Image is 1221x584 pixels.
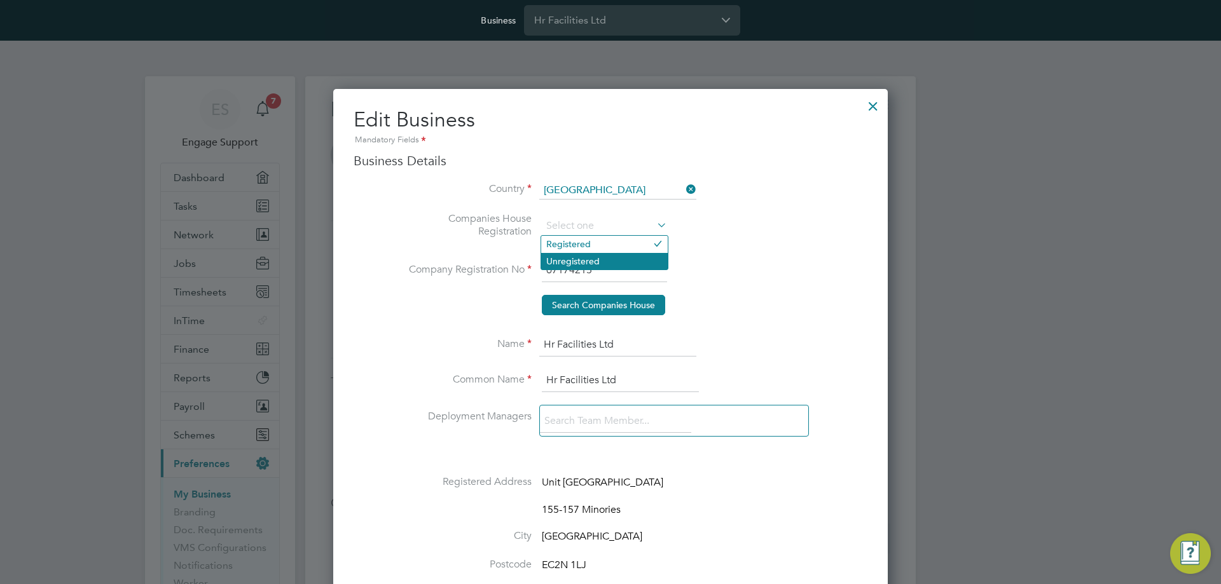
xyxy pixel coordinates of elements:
[404,475,532,489] label: Registered Address
[1170,533,1211,574] button: Engage Resource Center
[542,476,663,489] span: Unit [GEOGRAPHIC_DATA]
[542,530,642,543] span: [GEOGRAPHIC_DATA]
[404,529,532,543] label: City
[404,263,532,276] label: Company Registration No
[542,559,586,571] span: EC2N 1LJ
[404,212,532,239] label: Companies House Registration
[354,153,867,169] h3: Business Details
[541,253,668,269] li: Unregistered
[404,182,532,196] label: Country
[404,373,532,386] label: Common Name
[542,503,621,516] span: 155-157 Minories
[404,337,532,351] label: Name
[404,410,532,423] label: Deployment Managers
[539,182,696,200] input: Search for...
[542,217,667,236] input: Select one
[481,15,516,26] label: Business
[542,295,665,315] button: Search Companies House
[354,133,867,147] div: Mandatory Fields
[542,259,667,282] input: Enter the 8-Digit No
[540,410,691,433] input: Search Team Member...
[404,558,532,571] label: Postcode
[354,107,867,147] h2: Edit Business
[541,236,668,252] li: Registered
